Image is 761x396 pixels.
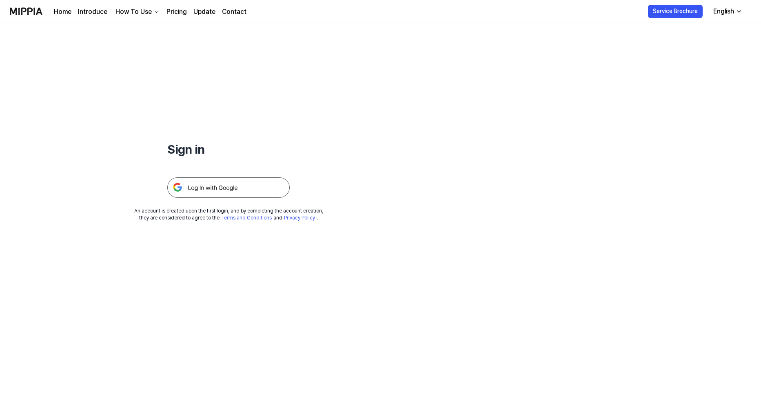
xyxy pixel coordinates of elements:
a: Contact [222,7,246,17]
a: Privacy Policy [284,215,315,221]
button: English [707,3,747,20]
a: Terms and Conditions [221,215,272,221]
h1: Sign in [167,141,290,158]
div: How To Use [114,7,153,17]
a: Home [54,7,71,17]
button: Service Brochure [648,5,703,18]
img: 구글 로그인 버튼 [167,177,290,198]
div: An account is created upon the first login, and by completing the account creation, they are cons... [134,208,323,221]
button: How To Use [114,7,160,17]
a: Pricing [166,7,187,17]
a: Introduce [78,7,107,17]
div: English [712,7,736,16]
a: Update [193,7,215,17]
